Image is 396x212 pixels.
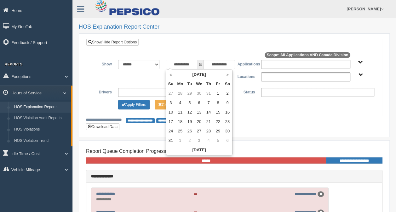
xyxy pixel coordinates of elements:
[86,123,119,130] button: Download Data
[185,89,194,98] td: 29
[213,98,223,108] td: 8
[118,100,150,109] button: Change Filter Options
[166,70,175,79] th: «
[185,117,194,126] td: 19
[223,136,232,145] td: 6
[175,70,223,79] th: [DATE]
[166,117,175,126] td: 17
[213,136,223,145] td: 5
[204,79,213,89] th: Th
[197,60,204,69] span: to
[185,98,194,108] td: 5
[194,136,204,145] td: 3
[204,108,213,117] td: 14
[166,108,175,117] td: 10
[175,89,185,98] td: 28
[175,136,185,145] td: 1
[194,126,204,136] td: 27
[166,98,175,108] td: 3
[223,98,232,108] td: 9
[86,39,139,46] a: Show/Hide Report Options
[265,52,351,58] span: Scope: All Applications AND Canada Division
[194,98,204,108] td: 6
[155,100,186,109] button: Change Filter Options
[234,72,258,80] label: Locations
[204,89,213,98] td: 31
[185,136,194,145] td: 2
[166,145,232,155] th: [DATE]
[175,117,185,126] td: 18
[213,126,223,136] td: 29
[213,108,223,117] td: 15
[11,102,71,113] a: HOS Explanation Reports
[223,79,232,89] th: Sa
[204,126,213,136] td: 28
[79,24,390,30] h2: HOS Explanation Report Center
[11,124,71,135] a: HOS Violations
[223,108,232,117] td: 16
[223,117,232,126] td: 23
[175,79,185,89] th: Mo
[213,117,223,126] td: 22
[194,79,204,89] th: We
[194,89,204,98] td: 30
[91,88,115,95] label: Drivers
[194,108,204,117] td: 13
[223,89,232,98] td: 2
[86,148,382,154] h4: Report Queue Completion Progress:
[166,79,175,89] th: Su
[166,136,175,145] td: 31
[204,136,213,145] td: 4
[185,79,194,89] th: Tu
[175,126,185,136] td: 25
[175,98,185,108] td: 4
[91,60,115,67] label: Show
[11,113,71,124] a: HOS Violation Audit Reports
[204,98,213,108] td: 7
[213,79,223,89] th: Fr
[185,126,194,136] td: 26
[166,89,175,98] td: 27
[234,88,258,95] label: Status
[234,60,258,67] label: Applications
[194,117,204,126] td: 20
[213,89,223,98] td: 1
[223,126,232,136] td: 30
[185,108,194,117] td: 12
[175,108,185,117] td: 11
[223,70,232,79] th: »
[11,135,71,147] a: HOS Violation Trend
[166,126,175,136] td: 24
[204,117,213,126] td: 21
